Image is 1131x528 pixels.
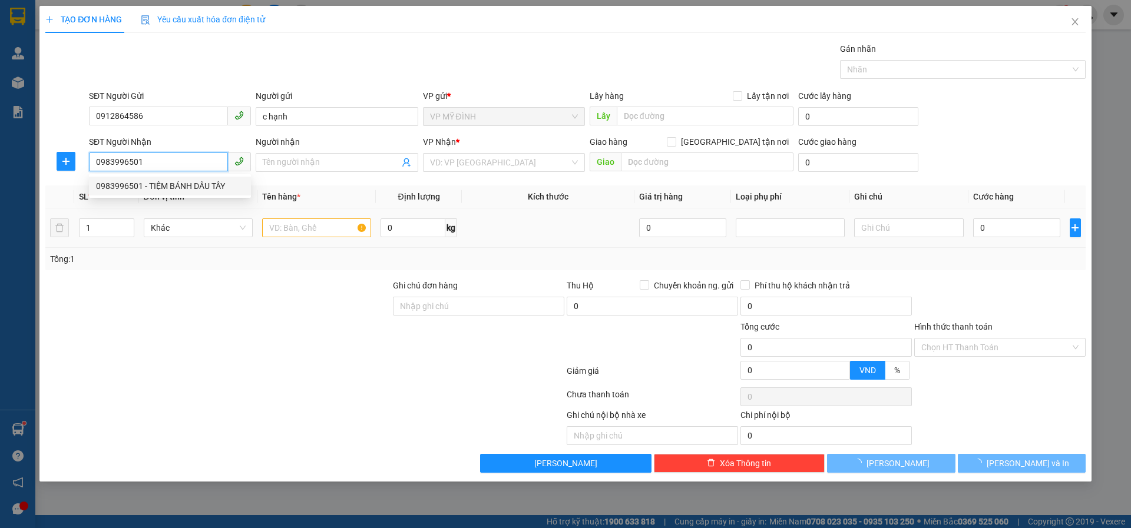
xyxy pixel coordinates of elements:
th: Ghi chú [849,185,968,208]
div: SĐT Người Gửi [89,89,251,102]
div: Giảm giá [565,364,739,385]
label: Ghi chú đơn hàng [393,281,458,290]
button: Close [1059,6,1092,39]
span: Lấy tận nơi [742,89,793,102]
span: [PERSON_NAME] và In [987,457,1069,470]
span: Lấy [590,107,617,125]
div: Chưa thanh toán [565,388,739,409]
span: [GEOGRAPHIC_DATA] tận nơi [676,135,793,148]
span: phone [234,111,244,120]
span: % [894,366,900,375]
span: VP MỸ ĐÌNH [430,108,578,125]
span: Yêu cầu xuất hóa đơn điện tử [141,15,265,24]
span: Chuyển khoản ng. gửi [649,279,738,292]
strong: CHUYỂN PHÁT NHANH AN PHÚ QUÝ [15,9,100,48]
input: VD: Bàn, Ghế [262,218,371,237]
span: VND [859,366,876,375]
input: 0 [639,218,727,237]
span: phone [234,157,244,166]
div: 0983996501 - TIỆM BÁNH DÂU TÂY [96,180,244,192]
span: [PERSON_NAME] [867,457,930,470]
input: Cước giao hàng [798,153,918,172]
button: deleteXóa Thông tin [654,454,825,473]
span: Phí thu hộ khách nhận trả [750,279,855,292]
span: Khác [151,219,246,237]
div: Tổng: 1 [50,253,436,265]
div: SĐT Người Nhận [89,135,251,148]
label: Cước lấy hàng [798,91,851,101]
span: Thu Hộ [567,281,594,290]
span: loading [974,459,987,467]
span: plus [45,15,54,24]
button: plus [57,152,75,171]
div: VP gửi [423,89,585,102]
div: Ghi chú nội bộ nhà xe [567,409,738,426]
button: delete [50,218,69,237]
input: Ghi chú đơn hàng [393,297,564,316]
button: [PERSON_NAME] [827,454,955,473]
div: Người nhận [256,135,418,148]
span: Định lượng [398,192,439,201]
th: Loại phụ phí [731,185,849,208]
span: Cước hàng [973,192,1014,201]
span: delete [707,459,715,468]
span: loading [854,459,867,467]
input: Ghi Chú [854,218,963,237]
span: kg [445,218,457,237]
input: Dọc đường [621,152,793,171]
input: Nhập ghi chú [567,426,738,445]
input: Dọc đường [617,107,793,125]
span: Kích thước [528,192,568,201]
label: Cước giao hàng [798,137,856,147]
div: Người gửi [256,89,418,102]
span: VP Nhận [423,137,456,147]
span: Giao hàng [590,137,627,147]
span: Giao [590,152,621,171]
span: TẠO ĐƠN HÀNG [45,15,122,24]
div: Chi phí nội bộ [740,409,912,426]
span: [PERSON_NAME] [534,457,597,470]
img: logo [6,64,12,122]
span: close [1070,17,1080,26]
label: Hình thức thanh toán [914,322,993,331]
button: [PERSON_NAME] [480,454,652,473]
img: icon [141,15,150,25]
span: plus [1070,223,1080,233]
div: 0983996501 - TIỆM BÁNH DÂU TÂY [89,177,251,195]
span: plus [57,157,75,166]
span: SL [79,192,88,201]
span: Tên hàng [262,192,300,201]
input: Cước lấy hàng [798,107,918,126]
button: [PERSON_NAME] và In [958,454,1086,473]
span: user-add [402,158,411,167]
span: Xóa Thông tin [720,457,771,470]
span: Giá trị hàng [639,192,683,201]
span: [GEOGRAPHIC_DATA], [GEOGRAPHIC_DATA] ↔ [GEOGRAPHIC_DATA] [14,50,101,90]
label: Gán nhãn [840,44,876,54]
span: Lấy hàng [590,91,624,101]
span: Tổng cước [740,322,779,331]
button: plus [1070,218,1081,237]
